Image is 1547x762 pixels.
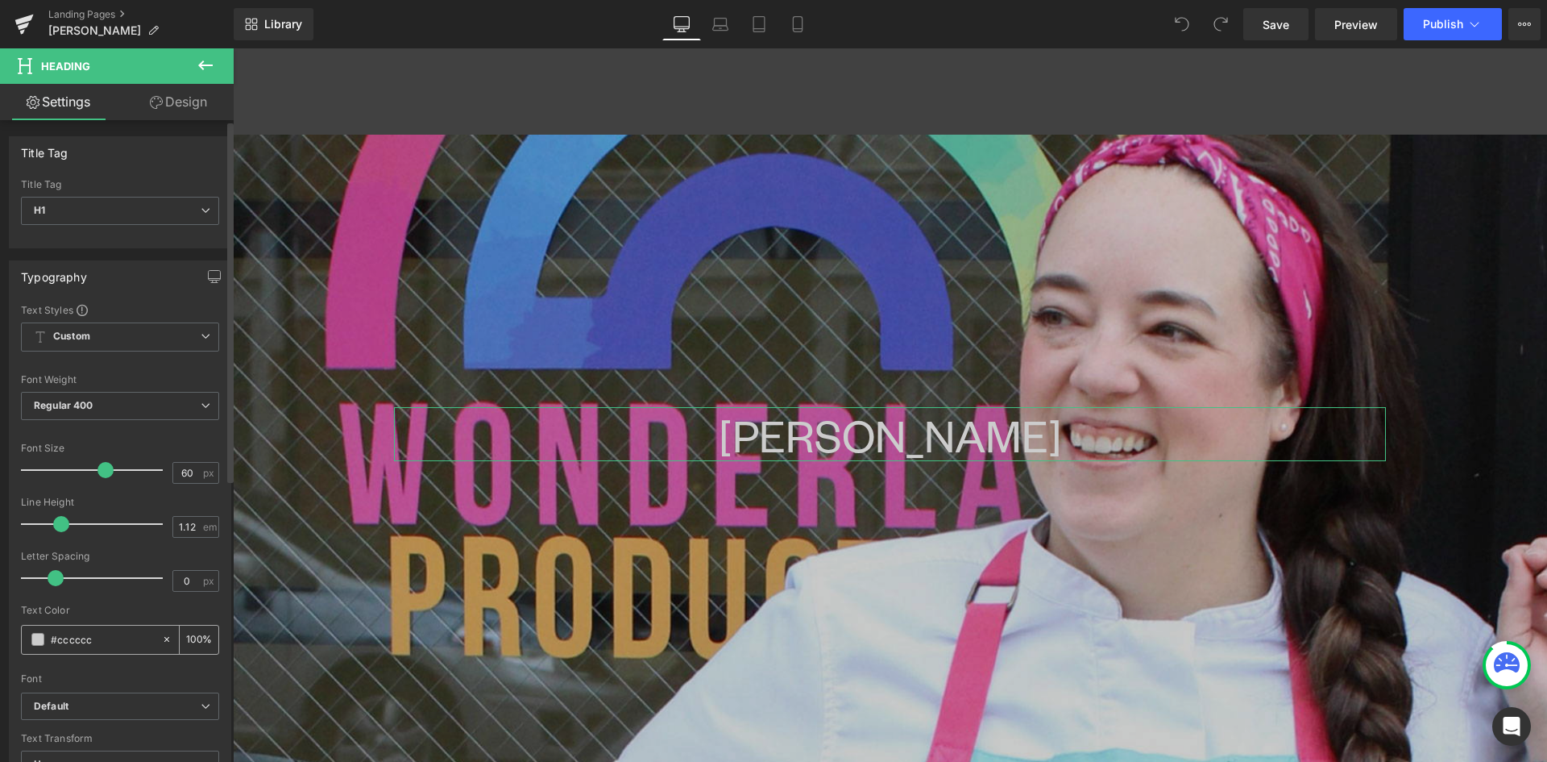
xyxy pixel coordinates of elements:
b: Regular 400 [34,399,93,411]
span: Publish [1423,18,1463,31]
div: Font Size [21,443,219,454]
a: Preview [1315,8,1397,40]
i: Default [34,700,68,714]
div: Title Tag [21,179,219,190]
div: Text Transform [21,733,219,744]
a: New Library [234,8,313,40]
button: More [1508,8,1541,40]
b: Custom [53,330,90,344]
span: px [203,468,217,478]
div: Font Weight [21,374,219,385]
a: Mobile [778,8,817,40]
span: Heading [41,60,90,73]
button: Redo [1205,8,1237,40]
div: Letter Spacing [21,551,219,562]
a: Tablet [740,8,778,40]
span: px [203,576,217,586]
div: Text Color [21,605,219,616]
a: Desktop [662,8,701,40]
button: Undo [1166,8,1198,40]
div: Typography [21,261,87,284]
div: % [180,626,218,654]
div: Line Height [21,497,219,508]
h1: [PERSON_NAME] [161,359,1153,413]
span: em [203,522,217,532]
b: H1 [34,204,45,216]
span: Preview [1334,16,1378,33]
span: Library [264,17,302,31]
a: Design [120,84,237,120]
a: Laptop [701,8,740,40]
div: Text Styles [21,303,219,316]
span: [PERSON_NAME] [48,24,141,37]
button: Publish [1404,8,1502,40]
div: Title Tag [21,137,68,160]
div: Font [21,673,219,685]
a: Landing Pages [48,8,234,21]
div: Open Intercom Messenger [1492,707,1531,746]
span: Save [1263,16,1289,33]
input: Color [51,631,154,648]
